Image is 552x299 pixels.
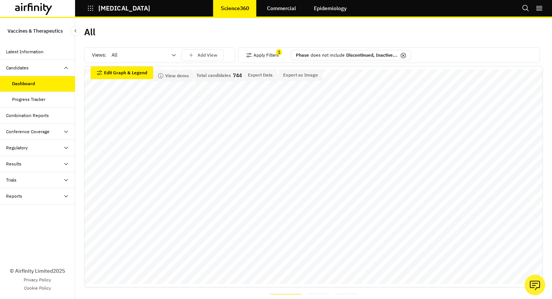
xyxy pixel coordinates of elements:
p: Phase [296,52,309,59]
a: Cookie Policy [24,285,51,291]
p: Discontinued, Inactive... [346,52,397,59]
h2: All [84,27,95,38]
div: Reports [6,193,22,200]
div: Results [6,161,21,167]
button: Ask our analysts [525,275,545,295]
p: Science360 [221,5,249,11]
div: Views: [92,49,224,61]
button: Export Data [243,69,277,81]
div: Conference Coverage [6,128,50,135]
button: Apply Filters [246,49,279,61]
p: Total candidates [196,73,231,78]
a: Privacy Policy [24,276,51,283]
button: save changes [181,49,224,61]
p: © Airfinity Limited 2025 [10,267,65,275]
div: Regulatory [6,144,28,151]
div: Latest Information [6,48,44,55]
p: Vaccines & Therapeutics [8,24,63,38]
div: Progress Tracker [12,96,45,103]
button: View demo [153,70,193,81]
p: Add View [198,53,217,58]
button: Search [522,2,529,15]
button: Close Sidebar [71,26,80,36]
div: Combination Reports [6,112,49,119]
button: Edit Graph & Legend [90,66,153,79]
button: [MEDICAL_DATA] [87,2,150,15]
button: Export as Image [279,69,323,81]
p: does not include [311,52,345,59]
div: Candidates [6,65,29,71]
p: [MEDICAL_DATA] [98,5,150,12]
div: Dashboard [12,80,35,87]
div: Trials [6,177,17,183]
p: 744 [233,73,242,78]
